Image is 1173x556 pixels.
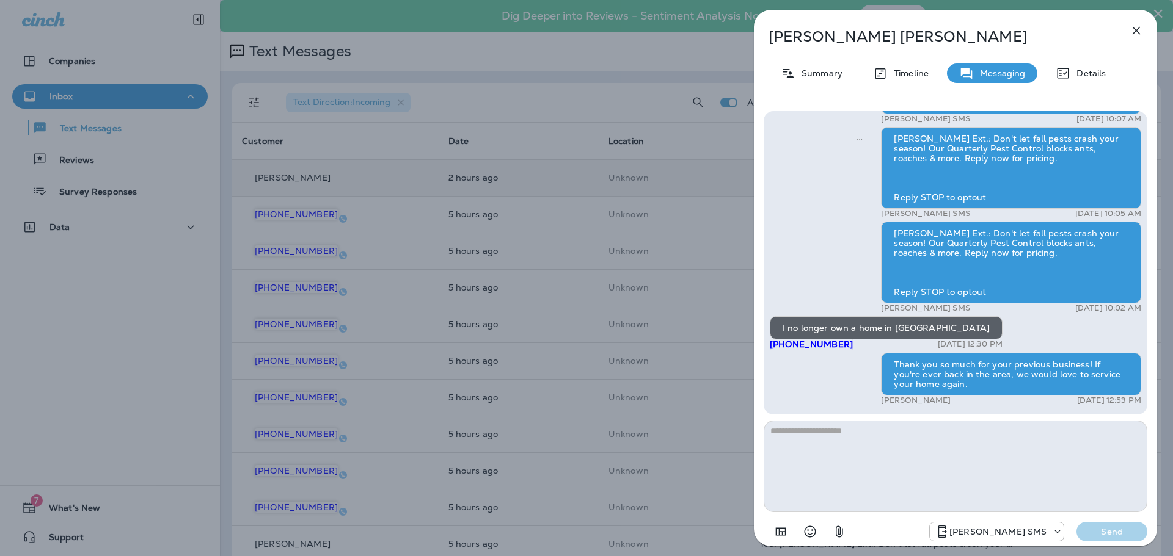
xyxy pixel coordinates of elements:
[881,127,1141,209] div: [PERSON_NAME] Ext.: Don't let fall pests crash your season! Our Quarterly Pest Control blocks ant...
[949,527,1047,536] p: [PERSON_NAME] SMS
[798,519,822,544] button: Select an emoji
[881,303,970,313] p: [PERSON_NAME] SMS
[881,114,970,124] p: [PERSON_NAME] SMS
[1070,68,1106,78] p: Details
[974,68,1025,78] p: Messaging
[857,132,863,143] span: Sent
[769,28,1102,45] p: [PERSON_NAME] [PERSON_NAME]
[1076,114,1141,124] p: [DATE] 10:07 AM
[795,68,842,78] p: Summary
[881,222,1141,303] div: [PERSON_NAME] Ext.: Don't let fall pests crash your season! Our Quarterly Pest Control blocks ant...
[881,353,1141,395] div: Thank you so much for your previous business! If you're ever back in the area, we would love to s...
[770,316,1003,339] div: I no longer own a home in [GEOGRAPHIC_DATA]
[770,339,853,350] span: [PHONE_NUMBER]
[881,209,970,218] p: [PERSON_NAME] SMS
[769,519,793,544] button: Add in a premade template
[1075,209,1141,218] p: [DATE] 10:05 AM
[1075,303,1141,313] p: [DATE] 10:02 AM
[881,395,951,405] p: [PERSON_NAME]
[938,339,1003,349] p: [DATE] 12:30 PM
[888,68,929,78] p: Timeline
[930,524,1064,539] div: +1 (757) 760-3335
[1077,395,1141,405] p: [DATE] 12:53 PM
